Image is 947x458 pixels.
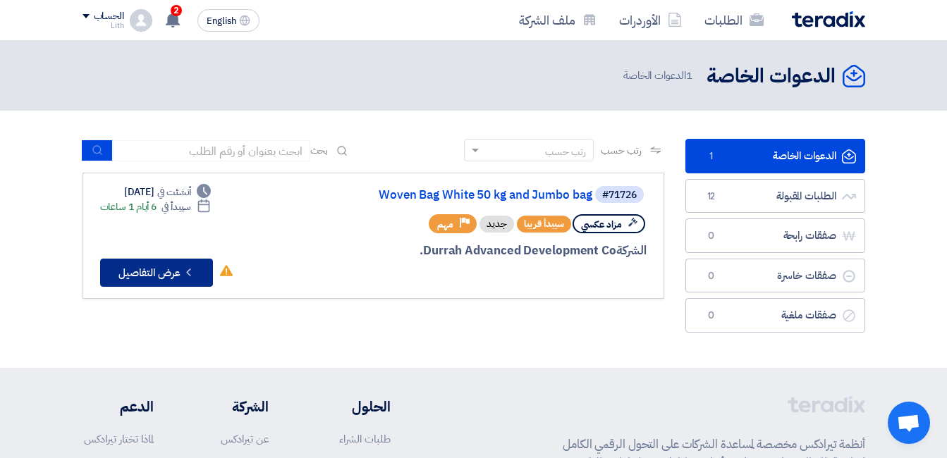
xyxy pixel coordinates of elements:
a: صفقات رابحة0 [685,218,865,253]
span: 1 [686,68,692,83]
div: Durrah Advanced Development Co. [307,242,647,260]
span: الشركة [616,242,647,259]
span: الدعوات الخاصة [623,68,695,84]
div: رتب حسب [545,144,586,159]
span: رتب حسب [601,143,641,158]
li: الحلول [311,396,391,417]
li: الدعم [83,396,154,417]
span: English [207,16,236,26]
div: Open chat [888,402,930,444]
span: سيبدأ في [161,199,191,214]
h2: الدعوات الخاصة [707,63,836,90]
a: الأوردرات [608,4,693,37]
a: صفقات ملغية0 [685,298,865,333]
div: [DATE] [124,185,212,199]
span: 6 أيام [136,199,157,214]
span: 1 ساعات [100,199,134,214]
span: بحث [310,143,329,158]
button: عرض التفاصيل [100,259,213,287]
span: مهم [437,218,453,231]
div: #71726 [602,190,637,200]
a: لماذا تختار تيرادكس [84,431,154,447]
span: 12 [703,190,720,204]
a: الدعوات الخاصة1 [685,139,865,173]
div: الحساب [94,11,124,23]
span: أنشئت في [157,185,191,199]
a: صفقات خاسرة0 [685,259,865,293]
span: 1 [703,149,720,163]
button: English [197,9,259,32]
span: 0 [703,269,720,283]
a: عن تيرادكس [221,431,269,447]
img: Teradix logo [792,11,865,27]
a: طلبات الشراء [339,431,391,447]
a: ملف الشركة [508,4,608,37]
li: الشركة [195,396,269,417]
img: profile_test.png [130,9,152,32]
span: 0 [703,309,720,323]
div: جديد [479,216,514,233]
span: 0 [703,229,720,243]
span: 2 [171,5,182,16]
a: الطلبات [693,4,775,37]
div: Lith [83,22,124,30]
span: مزاد عكسي [581,218,622,231]
span: سيبدأ قريبا [517,216,571,233]
a: Woven Bag White 50 kg and Jumbo bag [310,189,592,202]
a: الطلبات المقبولة12 [685,179,865,213]
input: ابحث بعنوان أو رقم الطلب [113,140,310,161]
